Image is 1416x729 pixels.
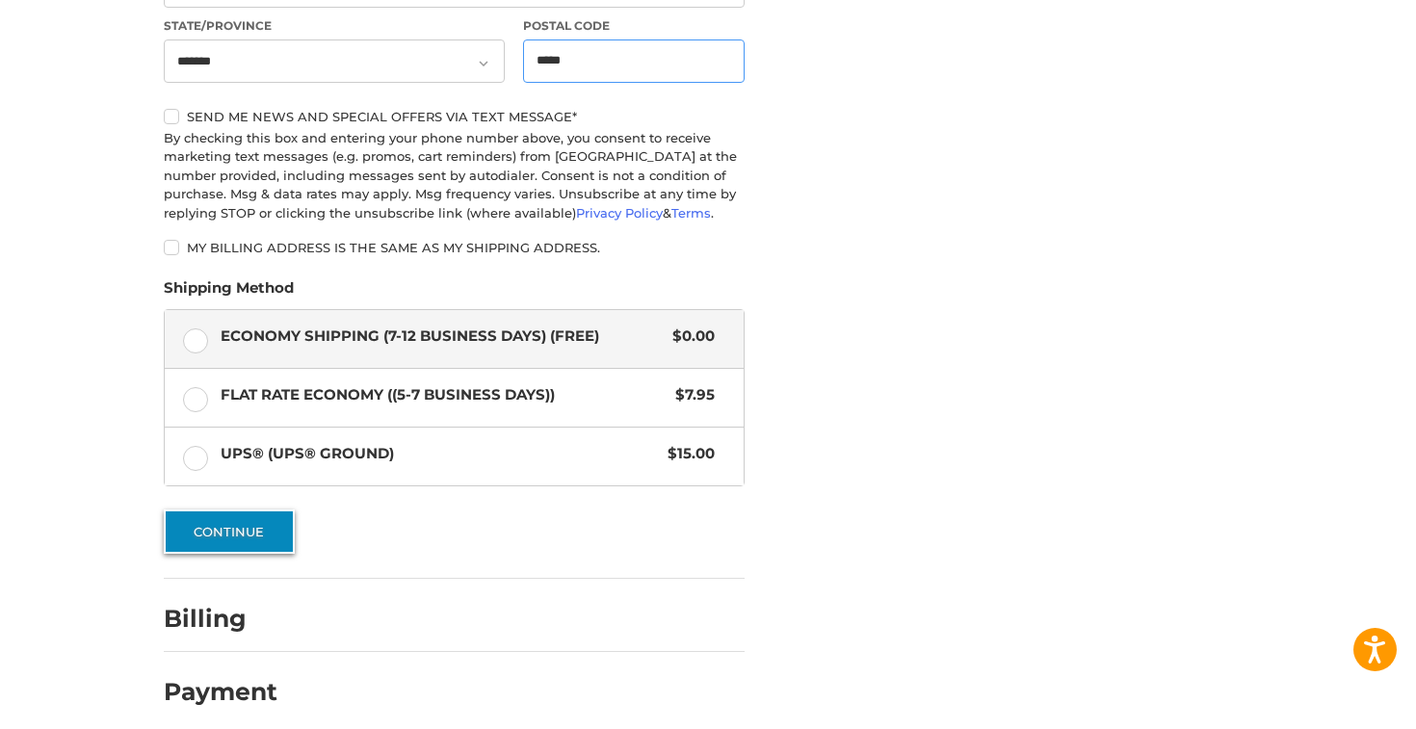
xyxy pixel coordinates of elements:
[667,384,716,406] span: $7.95
[164,129,745,223] div: By checking this box and entering your phone number above, you consent to receive marketing text ...
[221,325,664,348] span: Economy Shipping (7-12 Business Days) (Free)
[164,240,745,255] label: My billing address is the same as my shipping address.
[221,384,667,406] span: Flat Rate Economy ((5-7 Business Days))
[221,443,659,465] span: UPS® (UPS® Ground)
[164,17,505,35] label: State/Province
[164,509,295,554] button: Continue
[576,205,663,221] a: Privacy Policy
[664,325,716,348] span: $0.00
[164,277,294,308] legend: Shipping Method
[671,205,711,221] a: Terms
[164,677,277,707] h2: Payment
[523,17,745,35] label: Postal Code
[164,109,745,124] label: Send me news and special offers via text message*
[164,604,276,634] h2: Billing
[659,443,716,465] span: $15.00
